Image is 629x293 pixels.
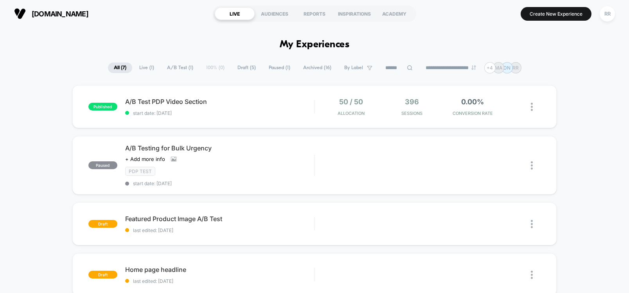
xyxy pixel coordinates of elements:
img: end [471,65,476,70]
span: 396 [405,98,419,106]
span: last edited: [DATE] [125,227,314,233]
h1: My Experiences [280,39,350,50]
span: Home page headline [125,266,314,273]
div: LIVE [215,7,255,20]
img: Visually logo [14,8,26,20]
span: paused [88,161,117,169]
span: 0.00% [461,98,484,106]
span: Paused ( 1 ) [263,63,296,73]
div: AUDIENCES [255,7,295,20]
img: close [531,220,533,228]
button: RR [597,6,617,22]
span: + Add more info [125,156,165,162]
p: MA [495,65,502,71]
span: start date: [DATE] [125,180,314,186]
button: [DOMAIN_NAME] [12,7,91,20]
span: draft [88,220,117,228]
img: close [531,271,533,279]
span: Sessions [383,111,440,116]
span: Live ( 1 ) [133,63,160,73]
img: close [531,103,533,111]
span: CONVERSION RATE [444,111,501,116]
div: INSPIRATIONS [334,7,374,20]
span: Allocation [338,111,365,116]
span: [DOMAIN_NAME] [32,10,88,18]
div: + 4 [484,62,496,73]
span: All ( 7 ) [108,63,132,73]
span: last edited: [DATE] [125,278,314,284]
span: A/B Test PDP Video Section [125,98,314,105]
div: ACADEMY [374,7,414,20]
button: Create New Experience [521,7,591,21]
span: Archived ( 16 ) [297,63,337,73]
div: REPORTS [295,7,334,20]
span: 50 / 50 [339,98,363,106]
img: close [531,161,533,170]
div: RR [600,6,615,21]
span: A/B Testing for Bulk Urgency [125,144,314,152]
span: By Label [344,65,363,71]
p: DN [503,65,510,71]
span: start date: [DATE] [125,110,314,116]
span: published [88,103,117,111]
span: draft [88,271,117,279]
span: Featured Product Image A/B Test [125,215,314,223]
p: RR [512,65,519,71]
span: Draft ( 5 ) [232,63,262,73]
span: A/B Test ( 1 ) [161,63,199,73]
span: PDP Test [125,167,155,176]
